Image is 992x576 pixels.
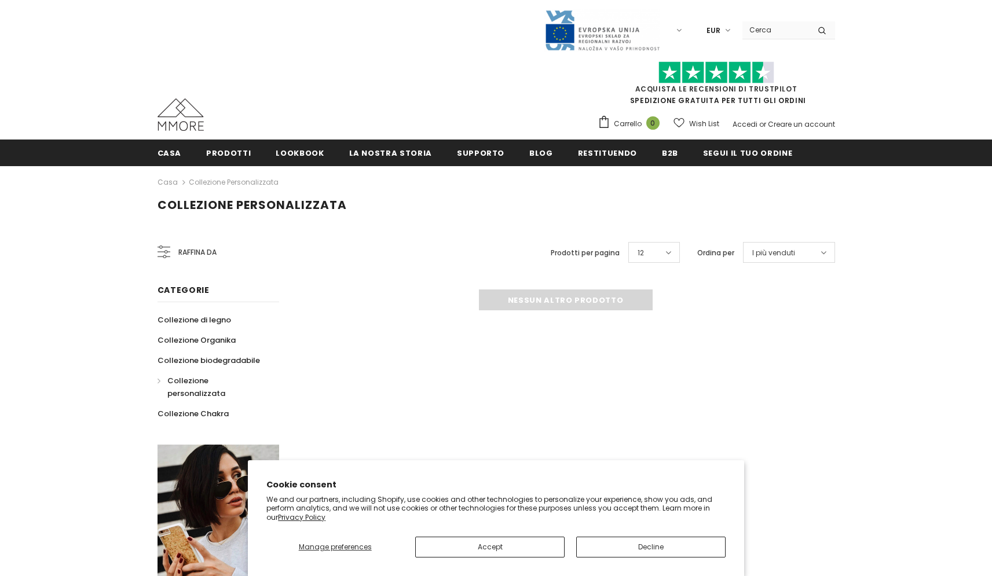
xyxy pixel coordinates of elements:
img: Casi MMORE [158,98,204,131]
span: I più venduti [752,247,795,259]
a: Collezione personalizzata [158,370,266,403]
a: Casa [158,140,182,166]
span: Restituendo [578,148,637,159]
span: Blog [529,148,553,159]
a: Carrello 0 [598,115,665,133]
a: Casa [158,175,178,189]
a: Creare un account [768,119,835,129]
a: Accedi [733,119,757,129]
span: 12 [638,247,644,259]
span: Collezione Organika [158,335,236,346]
a: Prodotti [206,140,251,166]
a: Privacy Policy [278,512,325,522]
a: B2B [662,140,678,166]
span: Lookbook [276,148,324,159]
span: Casa [158,148,182,159]
label: Prodotti per pagina [551,247,620,259]
span: B2B [662,148,678,159]
a: Collezione biodegradabile [158,350,260,370]
button: Decline [576,537,726,557]
span: Collezione di legno [158,314,231,325]
span: 0 [646,116,660,130]
a: Lookbook [276,140,324,166]
label: Ordina per [697,247,734,259]
span: SPEDIZIONE GRATUITA PER TUTTI GLI ORDINI [598,67,835,105]
span: Collezione personalizzata [167,375,225,399]
button: Manage preferences [266,537,404,557]
span: Raffina da [178,246,217,259]
span: or [759,119,766,129]
span: supporto [457,148,504,159]
img: Javni Razpis [544,9,660,52]
button: Accept [415,537,565,557]
a: supporto [457,140,504,166]
span: Categorie [158,284,210,296]
img: Fidati di Pilot Stars [658,61,774,84]
a: Wish List [673,113,719,134]
span: La nostra storia [349,148,432,159]
span: Manage preferences [299,542,372,552]
span: Prodotti [206,148,251,159]
a: Collezione Organika [158,330,236,350]
span: Collezione personalizzata [158,197,347,213]
h2: Cookie consent [266,479,726,491]
span: Collezione Chakra [158,408,229,419]
span: Wish List [689,118,719,130]
a: Acquista le recensioni di TrustPilot [635,84,797,94]
span: Collezione biodegradabile [158,355,260,366]
p: We and our partners, including Shopify, use cookies and other technologies to personalize your ex... [266,495,726,522]
a: La nostra storia [349,140,432,166]
input: Search Site [742,21,809,38]
a: Blog [529,140,553,166]
a: Collezione personalizzata [189,177,279,187]
span: Carrello [614,118,642,130]
a: Collezione Chakra [158,403,229,424]
span: Segui il tuo ordine [703,148,792,159]
span: EUR [707,25,720,36]
a: Collezione di legno [158,310,231,330]
a: Restituendo [578,140,637,166]
a: Segui il tuo ordine [703,140,792,166]
a: Javni Razpis [544,25,660,35]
